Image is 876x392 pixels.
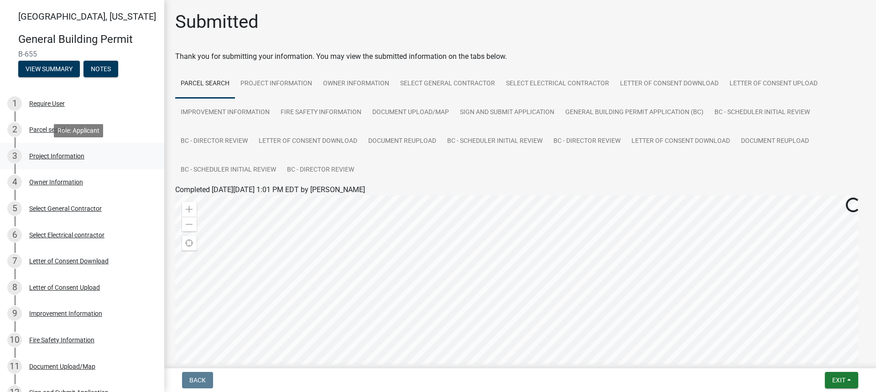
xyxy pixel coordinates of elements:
div: Owner Information [29,179,83,185]
div: Zoom out [182,217,197,231]
div: 4 [7,175,22,189]
div: 7 [7,254,22,268]
a: Document Reupload [735,127,814,156]
div: Fire Safety Information [29,337,94,343]
span: Exit [832,376,845,384]
a: BC - Director Review [548,127,626,156]
div: Letter of Consent Upload [29,284,100,291]
div: Thank you for submitting your information. You may view the submitted information on the tabs below. [175,51,865,62]
span: Completed [DATE][DATE] 1:01 PM EDT by [PERSON_NAME] [175,185,365,194]
div: Select Electrical contractor [29,232,104,238]
span: B-655 [18,50,146,58]
div: 1 [7,96,22,111]
div: 8 [7,280,22,295]
div: 2 [7,122,22,137]
a: BC - Scheduler Initial Review [175,156,282,185]
div: 11 [7,359,22,374]
a: BC - Director Review [175,127,253,156]
a: Document Reupload [363,127,442,156]
div: Document Upload/Map [29,363,95,370]
a: Document Upload/Map [367,98,454,127]
div: 5 [7,201,22,216]
a: BC - Director Review [282,156,360,185]
a: Select Electrical contractor [501,69,615,99]
div: Improvement Information [29,310,102,317]
h4: General Building Permit [18,33,157,46]
h1: Submitted [175,11,259,33]
button: Notes [83,61,118,77]
div: Select General Contractor [29,205,102,212]
div: 6 [7,228,22,242]
div: 3 [7,149,22,163]
a: Improvement Information [175,98,275,127]
a: Letter of Consent Download [253,127,363,156]
div: Require User [29,100,65,107]
span: [GEOGRAPHIC_DATA], [US_STATE] [18,11,156,22]
span: Back [189,376,206,384]
div: Parcel search [29,126,68,133]
wm-modal-confirm: Notes [83,66,118,73]
div: 10 [7,333,22,347]
a: Project Information [235,69,318,99]
button: Exit [825,372,858,388]
wm-modal-confirm: Summary [18,66,80,73]
a: General Building Permit Application (BC) [560,98,709,127]
a: Letter of Consent Download [626,127,735,156]
a: Parcel search [175,69,235,99]
button: Back [182,372,213,388]
a: Sign and Submit Application [454,98,560,127]
a: Letter of Consent Upload [724,69,823,99]
div: Find my location [182,236,197,251]
a: Letter of Consent Download [615,69,724,99]
div: Zoom in [182,202,197,217]
div: 9 [7,306,22,321]
a: Fire Safety Information [275,98,367,127]
a: BC - Scheduler Initial Review [442,127,548,156]
a: BC - Scheduler Initial Review [709,98,815,127]
div: Role: Applicant [54,124,103,137]
div: Project Information [29,153,84,159]
a: Owner Information [318,69,395,99]
a: Select General Contractor [395,69,501,99]
div: Letter of Consent Download [29,258,109,264]
button: View Summary [18,61,80,77]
